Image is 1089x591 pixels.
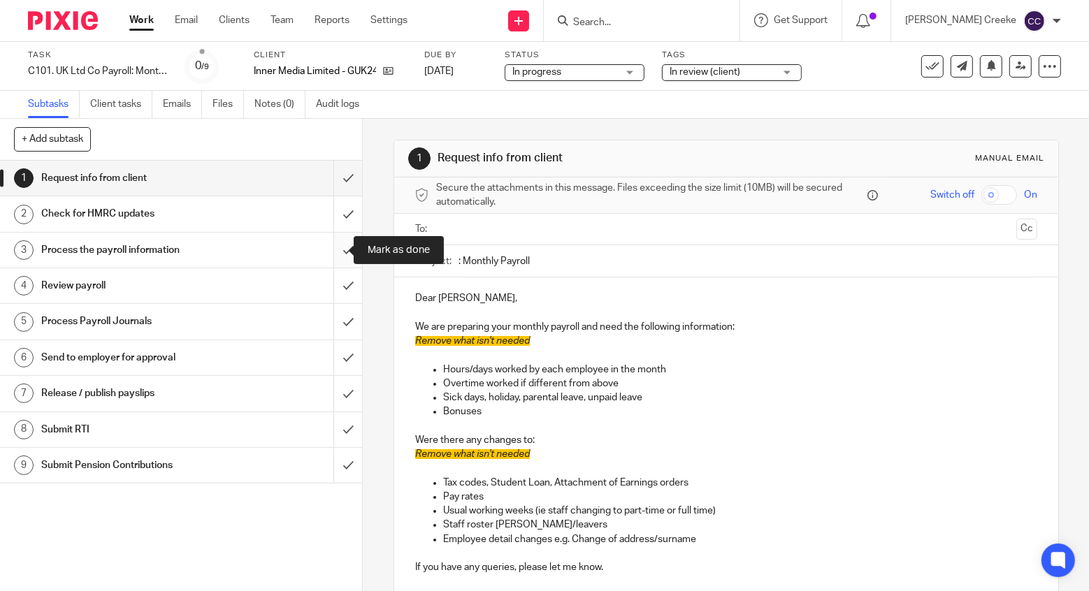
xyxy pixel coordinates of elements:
[443,504,1037,518] p: Usual working weeks (ie staff changing to part-time or full time)
[443,363,1037,377] p: Hours/days worked by each employee in the month
[201,63,209,71] small: /9
[41,383,227,404] h1: Release / publish payslips
[512,67,561,77] span: In progress
[316,91,370,118] a: Audit logs
[370,13,408,27] a: Settings
[254,64,376,78] p: Inner Media Limited - GUK2487
[195,58,209,74] div: 0
[41,203,227,224] h1: Check for HMRC updates
[415,336,530,346] span: Remove what isn't needed
[14,420,34,439] div: 8
[415,560,1037,574] p: If you have any queries, please let me know.
[415,254,452,268] label: Subject:
[443,532,1037,546] p: Employee detail changes e.g. Change of address/surname
[14,127,91,151] button: + Add subtask
[14,455,34,475] div: 9
[424,66,454,76] span: [DATE]
[90,91,152,118] a: Client tasks
[670,67,740,77] span: In review (client)
[436,181,865,210] span: Secure the attachments in this message. Files exceeding the size limit (10MB) will be secured aut...
[41,275,227,296] h1: Review payroll
[28,11,98,30] img: Pixie
[424,50,487,61] label: Due by
[219,13,250,27] a: Clients
[415,291,1037,305] p: Dear [PERSON_NAME],
[438,151,756,166] h1: Request info from client
[28,91,80,118] a: Subtasks
[28,50,168,61] label: Task
[415,449,530,459] span: Remove what isn't needed
[14,240,34,260] div: 3
[408,147,431,170] div: 1
[41,168,227,189] h1: Request info from client
[129,13,154,27] a: Work
[271,13,294,27] a: Team
[41,311,227,332] h1: Process Payroll Journals
[443,377,1037,391] p: Overtime worked if different from above
[41,240,227,261] h1: Process the payroll information
[41,419,227,440] h1: Submit RTI
[572,17,698,29] input: Search
[315,13,349,27] a: Reports
[41,347,227,368] h1: Send to employer for approval
[774,15,828,25] span: Get Support
[175,13,198,27] a: Email
[443,490,1037,504] p: Pay rates
[443,518,1037,532] p: Staff roster [PERSON_NAME]/leavers
[14,348,34,367] div: 6
[41,455,227,476] h1: Submit Pension Contributions
[1023,10,1046,32] img: svg%3E
[415,433,1037,447] p: Were there any changes to:
[14,312,34,332] div: 5
[254,91,305,118] a: Notes (0)
[930,188,974,202] span: Switch off
[254,50,407,61] label: Client
[505,50,644,61] label: Status
[443,476,1037,490] p: Tax codes, Student Loan, Attachment of Earnings orders
[415,320,1037,334] p: We are preparing your monthly payroll and need the following information:
[28,64,168,78] div: C101. UK Ltd Co Payroll: Monthly
[14,205,34,224] div: 2
[14,276,34,295] div: 4
[163,91,202,118] a: Emails
[905,13,1016,27] p: [PERSON_NAME] Creeke
[662,50,802,61] label: Tags
[1016,219,1037,240] button: Cc
[443,404,1037,418] p: Bonuses
[14,384,34,403] div: 7
[975,153,1044,164] div: Manual email
[1024,188,1037,202] span: On
[443,391,1037,404] p: Sick days, holiday, parental leave, unpaid leave
[212,91,244,118] a: Files
[415,222,431,236] label: To:
[14,168,34,188] div: 1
